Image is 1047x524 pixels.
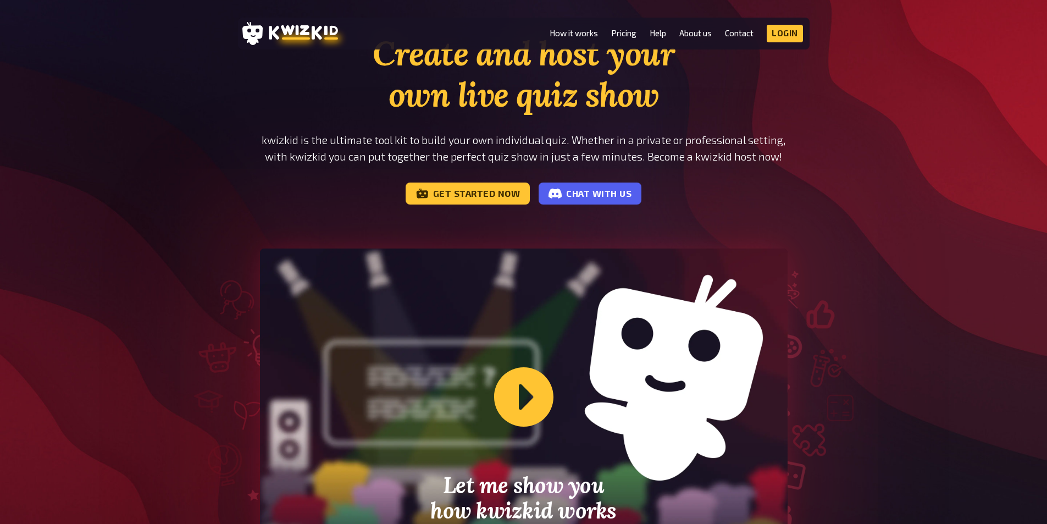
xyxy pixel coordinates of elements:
[260,33,788,115] h1: Create and host your own live quiz show
[406,183,530,205] a: Get started now
[650,29,666,38] a: Help
[550,29,598,38] a: How it works
[611,29,636,38] a: Pricing
[767,25,803,42] a: Login
[365,473,682,523] h2: Let me show you how kwizkid works
[679,29,712,38] a: About us
[539,183,641,205] a: Chat with us
[260,132,788,165] p: kwizkid is the ultimate tool kit to build your own individual quiz. Whether in a private or profe...
[725,29,754,38] a: Contact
